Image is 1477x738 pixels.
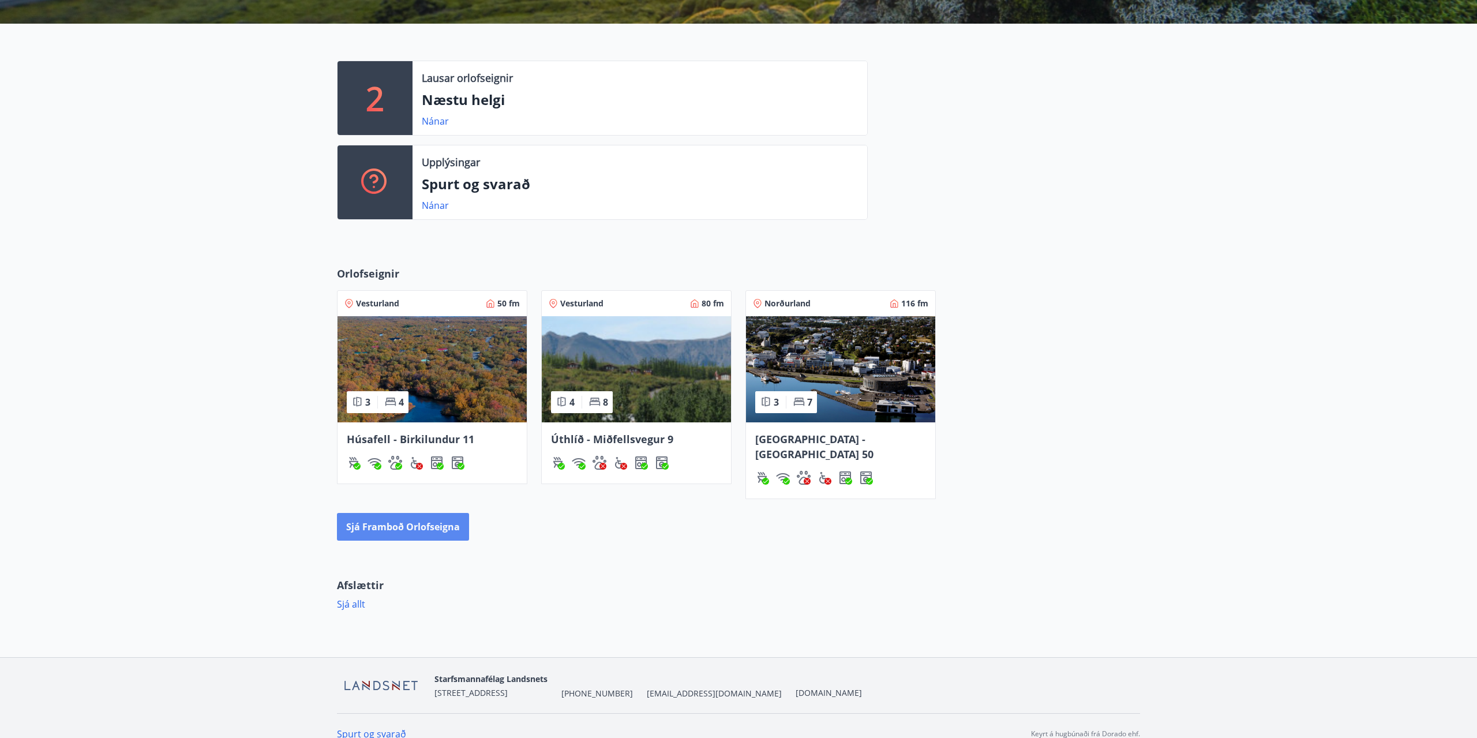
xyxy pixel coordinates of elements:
[497,298,520,309] span: 50 fm
[409,456,423,470] img: 8IYIKVZQyRlUC6HQIIUSdjpPGRncJsz2RzLgWvp4.svg
[551,456,565,470] div: Gasgrill
[368,456,381,470] div: Þráðlaust net
[603,396,608,409] span: 8
[337,578,1140,593] p: Afslættir
[702,298,724,309] span: 80 fm
[434,673,548,684] span: Starfsmannafélag Landsnets
[613,456,627,470] div: Aðgengi fyrir hjólastól
[593,456,606,470] img: pxcaIm5dSOV3FS4whs1soiYWTwFQvksT25a9J10C.svg
[422,115,449,128] a: Nánar
[764,298,811,309] span: Norðurland
[561,688,633,699] span: [PHONE_NUMBER]
[569,396,575,409] span: 4
[551,456,565,470] img: ZXjrS3QKesehq6nQAPjaRuRTI364z8ohTALB4wBr.svg
[634,456,648,470] div: Uppþvottavél
[797,471,811,485] div: Gæludýr
[434,687,508,698] span: [STREET_ADDRESS]
[776,471,790,485] img: HJRyFFsYp6qjeUYhR4dAD8CaCEsnIFYZ05miwXoh.svg
[422,174,858,194] p: Spurt og svarað
[338,316,527,422] img: Paella dish
[430,456,444,470] img: 7hj2GulIrg6h11dFIpsIzg8Ak2vZaScVwTihwv8g.svg
[755,432,874,461] span: [GEOGRAPHIC_DATA] - [GEOGRAPHIC_DATA] 50
[337,598,365,610] a: Sjá allt
[422,199,449,212] a: Nánar
[366,76,384,120] p: 2
[337,266,399,281] span: Orlofseignir
[859,471,873,485] img: Dl16BY4EX9PAW649lg1C3oBuIaAsR6QVDQBO2cTm.svg
[593,456,606,470] div: Gæludýr
[838,471,852,485] img: 7hj2GulIrg6h11dFIpsIzg8Ak2vZaScVwTihwv8g.svg
[551,432,673,446] span: Úthlíð - Miðfellsvegur 9
[365,396,370,409] span: 3
[572,456,586,470] div: Þráðlaust net
[399,396,404,409] span: 4
[818,471,831,485] img: 8IYIKVZQyRlUC6HQIIUSdjpPGRncJsz2RzLgWvp4.svg
[356,298,399,309] span: Vesturland
[347,456,361,470] div: Gasgrill
[838,471,852,485] div: Uppþvottavél
[430,456,444,470] div: Uppþvottavél
[337,513,469,541] button: Sjá framboð orlofseigna
[388,456,402,470] div: Gæludýr
[655,456,669,470] img: Dl16BY4EX9PAW649lg1C3oBuIaAsR6QVDQBO2cTm.svg
[655,456,669,470] div: Þvottavél
[337,673,425,698] img: F8tEiQha8Un3Ar3CAbbmu1gOVkZAt1bcWyF3CjFc.png
[542,316,731,422] img: Paella dish
[451,456,464,470] img: Dl16BY4EX9PAW649lg1C3oBuIaAsR6QVDQBO2cTm.svg
[388,456,402,470] img: pxcaIm5dSOV3FS4whs1soiYWTwFQvksT25a9J10C.svg
[807,396,812,409] span: 7
[368,456,381,470] img: HJRyFFsYp6qjeUYhR4dAD8CaCEsnIFYZ05miwXoh.svg
[422,70,513,85] p: Lausar orlofseignir
[755,471,769,485] img: ZXjrS3QKesehq6nQAPjaRuRTI364z8ohTALB4wBr.svg
[746,316,935,422] img: Paella dish
[634,456,648,470] img: 7hj2GulIrg6h11dFIpsIzg8Ak2vZaScVwTihwv8g.svg
[901,298,928,309] span: 116 fm
[451,456,464,470] div: Þvottavél
[859,471,873,485] div: Þvottavél
[647,688,782,699] span: [EMAIL_ADDRESS][DOMAIN_NAME]
[347,432,474,446] span: Húsafell - Birkilundur 11
[409,456,423,470] div: Aðgengi fyrir hjólastól
[422,90,858,110] p: Næstu helgi
[347,456,361,470] img: ZXjrS3QKesehq6nQAPjaRuRTI364z8ohTALB4wBr.svg
[774,396,779,409] span: 3
[797,471,811,485] img: pxcaIm5dSOV3FS4whs1soiYWTwFQvksT25a9J10C.svg
[776,471,790,485] div: Þráðlaust net
[572,456,586,470] img: HJRyFFsYp6qjeUYhR4dAD8CaCEsnIFYZ05miwXoh.svg
[755,471,769,485] div: Gasgrill
[818,471,831,485] div: Aðgengi fyrir hjólastól
[422,155,480,170] p: Upplýsingar
[796,687,862,698] a: [DOMAIN_NAME]
[613,456,627,470] img: 8IYIKVZQyRlUC6HQIIUSdjpPGRncJsz2RzLgWvp4.svg
[560,298,603,309] span: Vesturland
